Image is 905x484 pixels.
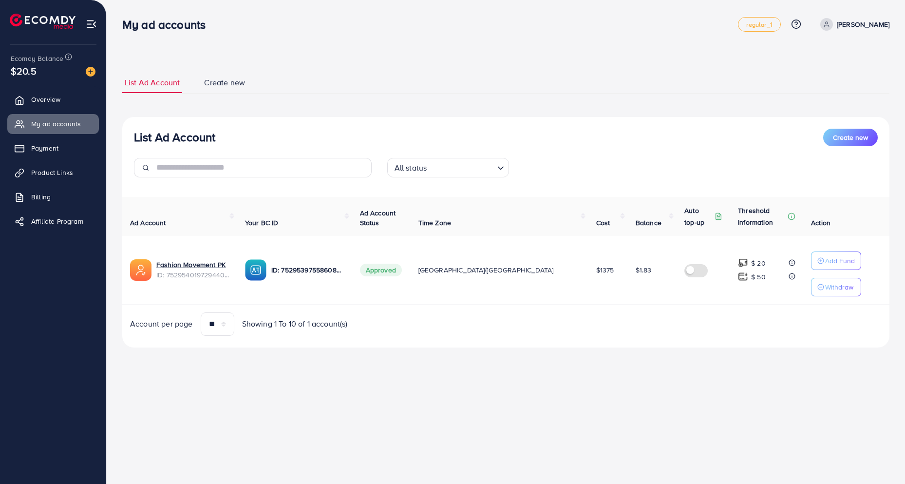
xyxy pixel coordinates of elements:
[751,257,766,269] p: $ 20
[393,161,429,175] span: All status
[360,264,402,276] span: Approved
[7,114,99,134] a: My ad accounts
[7,138,99,158] a: Payment
[134,130,215,144] h3: List Ad Account
[746,21,772,28] span: regular_1
[156,260,229,280] div: <span class='underline'>Fashion Movement PK</span></br>7529540197294407681
[122,18,213,32] h3: My ad accounts
[751,271,766,283] p: $ 50
[31,95,60,104] span: Overview
[204,77,245,88] span: Create new
[130,259,151,281] img: ic-ads-acc.e4c84228.svg
[7,187,99,207] a: Billing
[86,67,95,77] img: image
[156,270,229,280] span: ID: 7529540197294407681
[31,168,73,177] span: Product Links
[833,133,868,142] span: Create new
[816,18,889,31] a: [PERSON_NAME]
[418,265,554,275] span: [GEOGRAPHIC_DATA]/[GEOGRAPHIC_DATA]
[11,64,37,78] span: $20.5
[156,260,229,270] a: Fashion Movement PK
[31,192,51,202] span: Billing
[636,265,652,275] span: $1.83
[130,218,166,228] span: Ad Account
[245,218,279,228] span: Your BC ID
[738,205,786,228] p: Threshold information
[271,264,344,276] p: ID: 7529539755860836369
[811,278,861,296] button: Withdraw
[31,119,81,129] span: My ad accounts
[636,218,661,228] span: Balance
[596,218,610,228] span: Cost
[7,163,99,182] a: Product Links
[7,90,99,109] a: Overview
[387,158,509,177] div: Search for option
[418,218,451,228] span: Time Zone
[130,318,193,329] span: Account per page
[242,318,348,329] span: Showing 1 To 10 of 1 account(s)
[596,265,614,275] span: $1375
[11,54,63,63] span: Ecomdy Balance
[837,19,889,30] p: [PERSON_NAME]
[811,252,861,270] button: Add Fund
[738,271,748,282] img: top-up amount
[7,212,99,231] a: Affiliate Program
[684,205,713,228] p: Auto top-up
[825,255,855,267] p: Add Fund
[823,129,878,146] button: Create new
[738,17,780,32] a: regular_1
[31,216,83,226] span: Affiliate Program
[10,14,75,29] img: logo
[811,218,830,228] span: Action
[738,258,748,268] img: top-up amount
[31,143,58,153] span: Payment
[825,281,853,293] p: Withdraw
[360,208,396,228] span: Ad Account Status
[125,77,180,88] span: List Ad Account
[430,159,493,175] input: Search for option
[864,440,898,477] iframe: Chat
[86,19,97,30] img: menu
[245,259,266,281] img: ic-ba-acc.ded83a64.svg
